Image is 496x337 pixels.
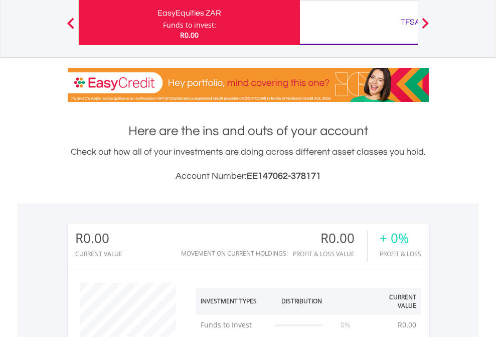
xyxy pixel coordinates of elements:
h3: Account Number: [68,169,429,183]
div: R0.00 [75,231,122,246]
div: R0.00 [293,231,367,246]
div: CURRENT VALUE [75,251,122,257]
div: + 0% [380,231,421,246]
div: Distribution [281,297,322,305]
div: EasyEquities ZAR [85,6,294,20]
span: EE147062-378171 [247,171,321,181]
h1: Here are the ins and outs of your account [68,122,429,140]
div: Check out how all of your investments are doing across different asset classes you hold. [68,145,429,183]
th: Current Value [365,288,421,315]
span: R0.00 [180,30,199,40]
td: Funds to Invest [196,315,271,335]
td: 0% [327,315,365,335]
td: R0.00 [393,315,421,335]
button: Next [415,23,435,33]
div: Profit & Loss Value [293,251,367,257]
div: Funds to invest: [163,20,216,30]
div: Movement on Current Holdings: [181,250,288,257]
img: EasyCredit Promotion Banner [68,68,429,102]
button: Previous [61,23,81,33]
div: Profit & Loss [380,251,421,257]
th: Investment Types [196,288,271,315]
